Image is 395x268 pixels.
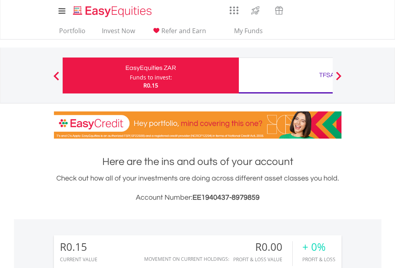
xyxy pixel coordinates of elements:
span: R0.15 [143,81,158,89]
img: vouchers-v2.svg [272,4,286,17]
a: Vouchers [267,2,291,17]
div: Profit & Loss [302,257,335,262]
a: Invest Now [99,27,138,39]
img: grid-menu-icon.svg [230,6,238,15]
a: FAQ's and Support [311,2,331,18]
h1: Here are the ins and outs of your account [54,155,341,169]
a: AppsGrid [224,2,244,15]
div: Movement on Current Holdings: [144,256,229,262]
span: Refer and Earn [161,26,206,35]
a: My Profile [331,2,352,20]
span: EE1940437-8979859 [193,194,260,201]
div: R0.00 [233,241,292,253]
button: Previous [48,75,64,83]
a: Notifications [291,2,311,18]
img: EasyEquities_Logo.png [71,5,155,18]
a: Portfolio [56,27,89,39]
div: R0.15 [60,241,97,253]
img: thrive-v2.svg [249,4,262,17]
div: Funds to invest: [130,73,172,81]
img: EasyCredit Promotion Banner [54,111,341,139]
div: CURRENT VALUE [60,257,97,262]
a: Home page [70,2,155,18]
button: Next [331,75,347,83]
h3: Account Number: [54,192,341,203]
div: Profit & Loss Value [233,257,292,262]
a: Refer and Earn [148,27,209,39]
span: My Funds [222,26,275,36]
div: + 0% [302,241,335,253]
div: EasyEquities ZAR [67,62,234,73]
div: Check out how all of your investments are doing across different asset classes you hold. [54,173,341,203]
